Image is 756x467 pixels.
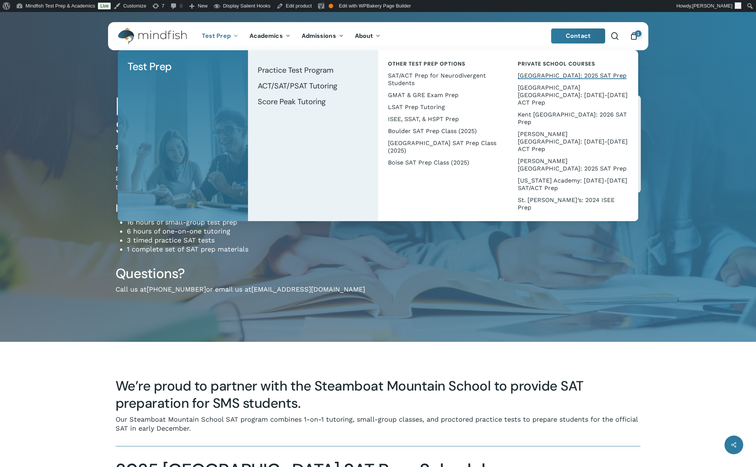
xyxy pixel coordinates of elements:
a: Academics [244,33,296,39]
a: [EMAIL_ADDRESS][DOMAIN_NAME] [251,285,365,293]
iframe: Chatbot [586,412,745,457]
li: 3 timed practice SAT tests [127,236,378,245]
li: 16 hours of small-group test prep [127,218,378,227]
nav: Main Menu [196,22,386,50]
div: OK [329,4,333,8]
a: Private School Courses [516,58,631,70]
p: Prep for the SAT on [DATE] (or any test thereafter). Enrollment limited to Steamboat Mountain Sch... [116,165,378,202]
span: $ [116,144,119,151]
span: Test Prep [202,32,231,40]
span: [PERSON_NAME] [692,3,732,9]
a: Other Test Prep Options [386,58,501,70]
span: Academics [249,32,283,40]
h3: Questions? [116,265,378,282]
a: Admissions [296,33,349,39]
li: 6 hours of one-on-one tutoring [127,227,378,236]
bdi: 1,199.00 [116,144,143,151]
span: Contact [566,32,591,40]
a: Cart [630,32,638,40]
span: About [355,32,373,40]
p: Call us at or email us at [116,285,378,304]
a: Test Prep [125,58,240,76]
p: Our Steamboat Mountain School SAT program combines 1-on-1 tutoring, small-group classes, and proc... [116,415,640,433]
a: [PHONE_NUMBER] [147,285,206,293]
a: Test Prep [196,33,244,39]
header: Main Menu [108,22,648,50]
a: About [349,33,386,39]
li: 1 complete set of SAT prep materials [127,245,378,254]
span: 1 [635,30,642,37]
span: Test Prep [128,60,172,73]
a: Live [98,3,111,9]
span: Private School Courses [518,60,595,67]
a: Contact [551,28,605,43]
span: Other Test Prep Options [388,60,465,67]
span: Admissions [302,32,336,40]
h3: We’re proud to partner with the Steamboat Mountain School to provide SAT preparation for SMS stud... [116,377,640,412]
h1: [GEOGRAPHIC_DATA] – 2025 SAT Prep (for SAT on [DATE]) [116,95,378,139]
h4: Includes: [116,202,378,215]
